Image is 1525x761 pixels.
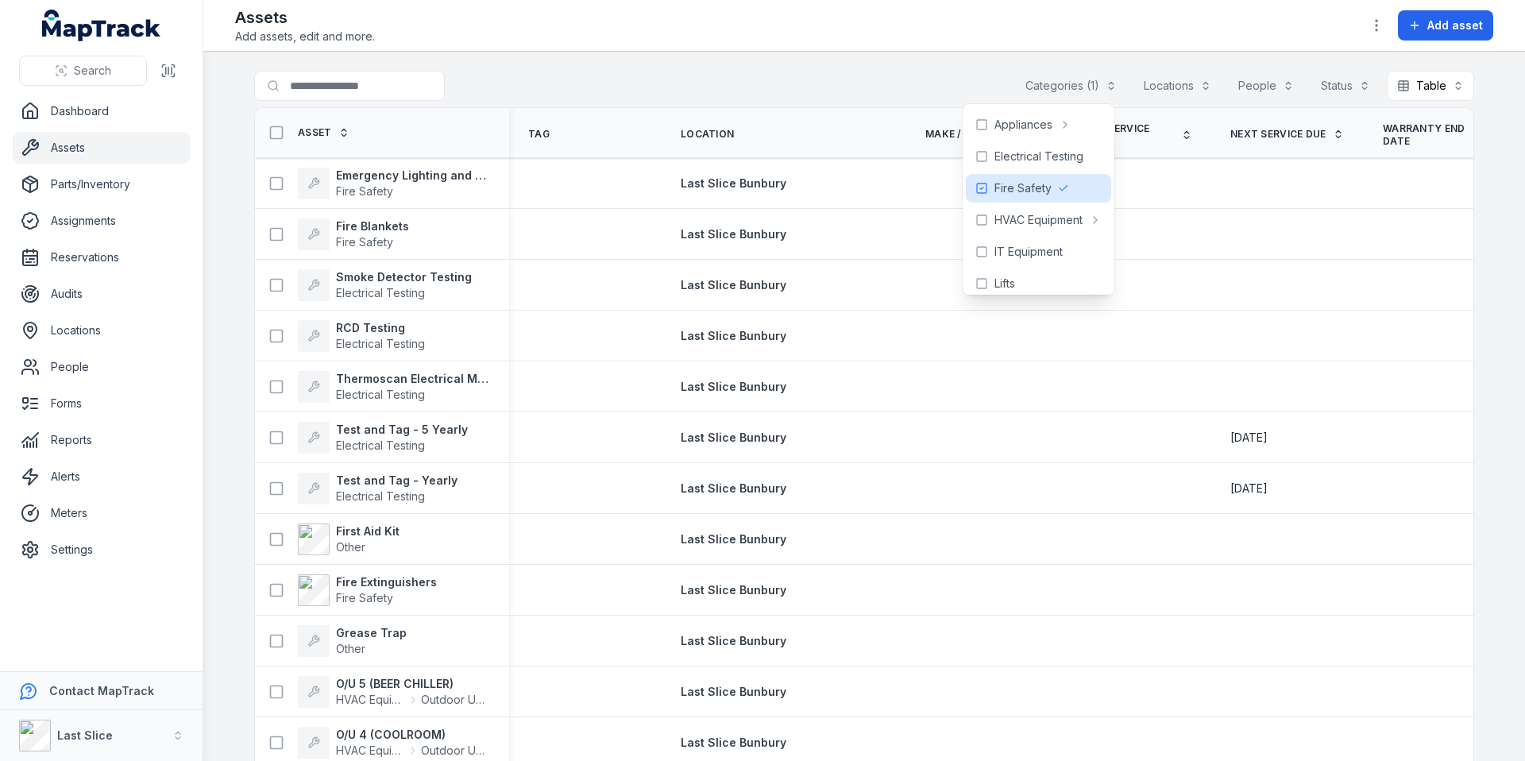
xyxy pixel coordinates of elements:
span: Fire Safety [994,180,1052,196]
a: O/U 5 (BEER CHILLER)HVAC EquipmentOutdoor Unit (Condenser) [298,676,490,708]
span: Next Service Due [1230,128,1326,141]
strong: Fire Blankets [336,218,409,234]
a: Next Service Due [1230,128,1344,141]
span: Location [681,128,734,141]
strong: Emergency Lighting and Signage [336,168,490,183]
span: Other [336,540,365,554]
a: Alerts [13,461,190,493]
a: Assets [13,132,190,164]
a: Last Slice Bunbury [681,379,786,395]
span: Electrical Testing [336,438,425,452]
a: Dashboard [13,95,190,127]
h2: Assets [235,6,375,29]
a: RCD TestingElectrical Testing [298,320,425,352]
strong: First Aid Kit [336,523,400,539]
span: Last service date [1078,122,1175,148]
a: Make / Brand [925,128,1017,141]
strong: Smoke Detector Testing [336,269,472,285]
span: [DATE] [1230,481,1268,495]
strong: O/U 5 (BEER CHILLER) [336,676,490,692]
a: Test and Tag - YearlyElectrical Testing [298,473,457,504]
span: Add asset [1427,17,1483,33]
a: Audits [13,278,190,310]
span: Electrical Testing [994,149,1083,164]
a: Last Slice Bunbury [681,430,786,446]
a: Last Slice Bunbury [681,582,786,598]
button: Table [1387,71,1474,101]
strong: Thermoscan Electrical Meter Boards [336,371,490,387]
a: Last Slice Bunbury [681,684,786,700]
span: HVAC Equipment [994,212,1083,228]
span: Outdoor Unit (Condenser) [421,743,490,759]
a: Parts/Inventory [13,168,190,200]
a: Thermoscan Electrical Meter BoardsElectrical Testing [298,371,490,403]
a: First Aid KitOther [298,523,400,555]
a: Last Slice Bunbury [681,226,786,242]
a: Emergency Lighting and SignageFire Safety [298,168,490,199]
button: Search [19,56,147,86]
span: Lifts [994,276,1015,292]
strong: Contact MapTrack [49,684,154,697]
span: Last Slice Bunbury [681,634,786,647]
span: Asset [298,126,332,139]
span: Last Slice Bunbury [681,583,786,597]
a: Smoke Detector TestingElectrical Testing [298,269,472,301]
a: Last Slice Bunbury [681,277,786,293]
span: Electrical Testing [336,489,425,503]
a: Last Slice Bunbury [681,633,786,649]
a: O/U 4 (COOLROOM)HVAC EquipmentOutdoor Unit (Condenser) [298,727,490,759]
a: Grease TrapOther [298,625,407,657]
strong: Grease Trap [336,625,407,641]
button: Status [1311,71,1380,101]
a: Last service date [1078,122,1192,148]
span: Make / Brand [925,128,1000,141]
span: Fire Safety [336,184,393,198]
a: Settings [13,534,190,566]
span: [DATE] [1230,431,1268,444]
a: Test and Tag - 5 YearlyElectrical Testing [298,422,468,454]
a: Forms [13,388,190,419]
span: Fire Safety [336,235,393,249]
strong: Test and Tag - 5 Yearly [336,422,468,438]
a: Meters [13,497,190,529]
a: Fire BlanketsFire Safety [298,218,409,250]
a: People [13,351,190,383]
span: Electrical Testing [336,337,425,350]
strong: Fire Extinguishers [336,574,437,590]
span: Last Slice Bunbury [681,431,786,444]
a: Reservations [13,241,190,273]
span: Search [74,63,111,79]
span: Add assets, edit and more. [235,29,375,44]
time: 21/10/2025, 12:00:00 am [1230,481,1268,496]
span: HVAC Equipment [336,743,405,759]
strong: RCD Testing [336,320,425,336]
span: Last Slice Bunbury [681,329,786,342]
a: Last Slice Bunbury [681,481,786,496]
span: Last Slice Bunbury [681,227,786,241]
span: Tag [528,128,550,141]
span: Electrical Testing [336,286,425,299]
a: Locations [13,315,190,346]
a: Last Slice Bunbury [681,735,786,751]
strong: Last Slice [57,728,113,742]
button: Add asset [1398,10,1493,41]
a: Last Slice Bunbury [681,531,786,547]
a: Reports [13,424,190,456]
span: Last Slice Bunbury [681,278,786,292]
span: Last Slice Bunbury [681,685,786,698]
a: Assignments [13,205,190,237]
span: Last Slice Bunbury [681,380,786,393]
span: Outdoor Unit (Condenser) [421,692,490,708]
span: Other [336,642,365,655]
span: IT Equipment [994,244,1063,260]
span: Warranty End Date [1383,122,1480,148]
a: Last Slice Bunbury [681,328,786,344]
a: Last Slice Bunbury [681,176,786,191]
a: Fire ExtinguishersFire Safety [298,574,437,606]
span: Electrical Testing [336,388,425,401]
strong: Test and Tag - Yearly [336,473,457,489]
a: Warranty End Date [1383,122,1497,148]
a: MapTrack [42,10,161,41]
span: Last Slice Bunbury [681,176,786,190]
span: HVAC Equipment [336,692,405,708]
